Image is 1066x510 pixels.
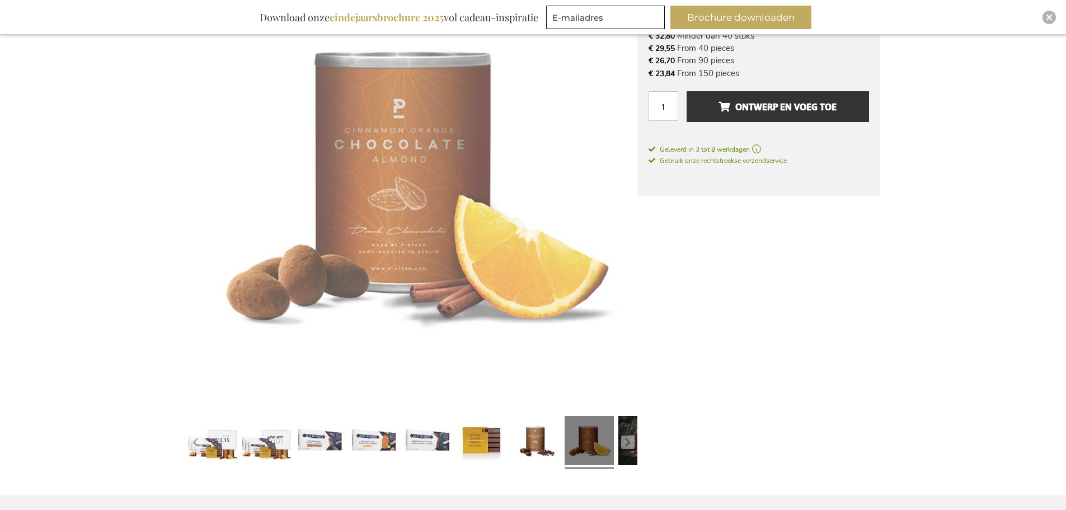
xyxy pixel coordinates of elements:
[649,43,675,54] span: € 29,55
[649,144,869,155] a: Geleverd in 3 tot 8 werkdagen
[649,42,869,54] li: From 40 pieces
[649,30,869,42] li: Minder dan 40 stuks
[457,411,506,473] a: The Ultimate Chocolate Experience Box
[565,411,614,473] a: The Ultimate Chocolate Experience Box
[649,54,869,67] li: From 90 pieces
[649,31,675,41] span: € 32,80
[649,155,787,166] a: Gebruik onze rechtstreekse verzendservice
[546,6,665,29] input: E-mailadres
[649,156,787,165] span: Gebruik onze rechtstreekse verzendservice
[649,55,675,66] span: € 26,70
[242,411,292,473] a: The Ultimate Chocolate Experience Box
[687,91,868,122] button: Ontwerp en voeg toe
[649,67,869,79] li: From 150 pieces
[350,411,399,473] a: The Ultimate Chocolate Experience Box
[330,11,444,24] b: eindejaarsbrochure 2025
[546,6,668,32] form: marketing offers and promotions
[649,91,678,121] input: Aantal
[1042,11,1056,24] div: Close
[403,411,453,473] a: The Ultimate Chocolate Experience Box
[1046,14,1053,21] img: Close
[618,411,668,473] a: The Ultimate Chocolate Experience Box
[189,411,238,473] a: The Ultimate Chocolate Experience Box
[719,98,837,116] span: Ontwerp en voeg toe
[670,6,811,29] button: Brochure downloaden
[649,68,675,79] span: € 23,84
[296,411,345,473] a: The Ultimate Chocolate Experience Box
[255,6,543,29] div: Download onze vol cadeau-inspiratie
[511,411,560,473] a: The Ultimate Chocolate Experience Box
